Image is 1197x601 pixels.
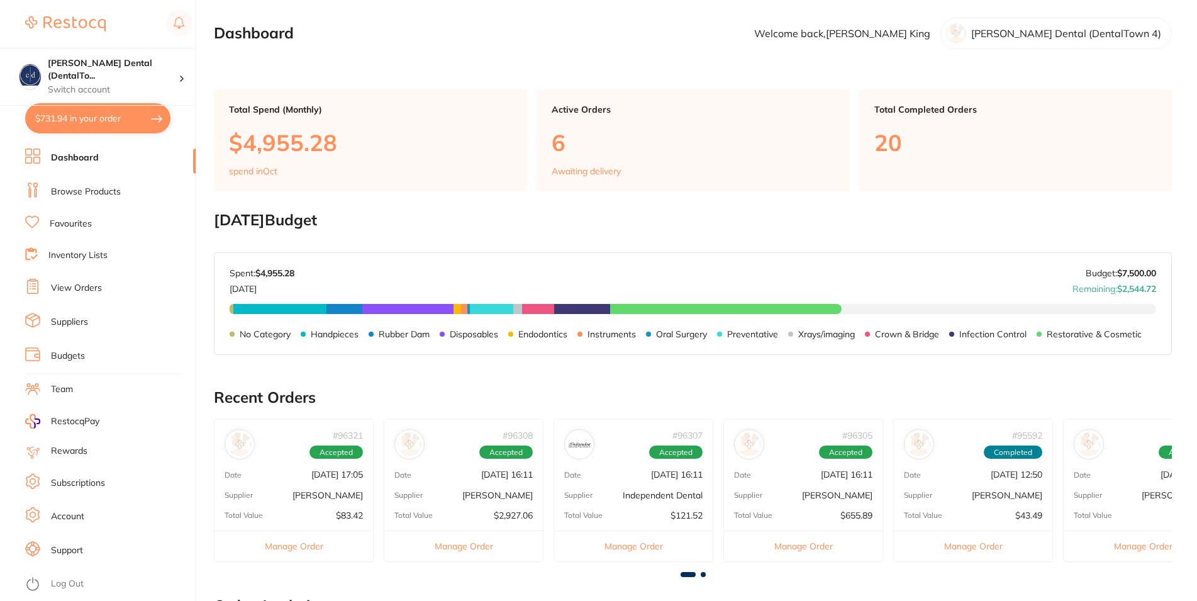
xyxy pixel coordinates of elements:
h2: [DATE] Budget [214,211,1172,229]
p: [DATE] 16:11 [651,469,703,480]
p: Active Orders [552,104,834,115]
a: Total Spend (Monthly)$4,955.28spend inOct [214,89,526,191]
p: Preventative [727,329,778,339]
a: Favourites [50,218,92,230]
p: No Category [240,329,291,339]
p: [DATE] 12:50 [991,469,1042,480]
span: Completed [984,446,1042,459]
p: Total Value [904,511,942,520]
button: Log Out [25,575,192,595]
img: Henry Schein Halas [1077,432,1101,456]
p: Rubber Dam [379,329,430,339]
p: Date [1074,471,1091,480]
button: Manage Order [554,531,713,561]
p: Total Value [394,511,433,520]
p: Xrays/imaging [798,329,855,339]
p: [PERSON_NAME] [462,490,533,500]
p: # 95592 [1012,430,1042,441]
p: [PERSON_NAME] [802,490,872,500]
a: Subscriptions [51,477,105,490]
strong: $7,500.00 [1117,267,1156,279]
p: Budget: [1086,268,1156,278]
p: Total Value [225,511,263,520]
p: Date [394,471,411,480]
a: Inventory Lists [48,249,108,262]
p: Awaiting delivery [552,166,621,176]
p: Endodontics [518,329,567,339]
p: Disposables [450,329,498,339]
p: Supplier [734,491,762,500]
a: Browse Products [51,186,121,198]
h2: Recent Orders [214,389,1172,407]
h2: Dashboard [214,25,294,42]
p: Welcome back, [PERSON_NAME] King [754,28,930,39]
p: $2,927.06 [494,510,533,520]
button: $731.94 in your order [25,103,170,133]
img: Henry Schein Halas [228,432,252,456]
p: [DATE] 16:11 [821,469,872,480]
p: Independent Dental [623,490,703,500]
img: Crotty Dental (DentalTown 4) [19,64,41,86]
a: Total Completed Orders20 [859,89,1172,191]
p: [DATE] [230,279,294,294]
p: Restorative & Cosmetic [1047,329,1142,339]
button: Manage Order [214,531,373,561]
p: # 96307 [672,430,703,441]
p: [PERSON_NAME] [292,490,363,500]
strong: $4,955.28 [255,267,294,279]
a: Dashboard [51,152,99,164]
p: 6 [552,130,834,155]
span: Accepted [649,446,703,459]
p: Handpieces [311,329,359,339]
p: Total Value [564,511,603,520]
p: Spent: [230,268,294,278]
p: Supplier [1074,491,1102,500]
a: Restocq Logo [25,9,106,38]
strong: $2,544.72 [1117,283,1156,295]
p: # 96305 [842,430,872,441]
a: Support [51,544,83,557]
p: [PERSON_NAME] Dental (DentalTown 4) [971,28,1161,39]
p: Infection Control [959,329,1027,339]
a: View Orders [51,282,102,295]
p: # 96308 [503,430,533,441]
span: Accepted [309,446,363,459]
span: Accepted [479,446,533,459]
p: spend in Oct [229,166,277,176]
img: Restocq Logo [25,16,106,31]
a: RestocqPay [25,414,99,429]
p: Date [225,471,242,480]
img: RestocqPay [25,414,40,429]
p: $83.42 [336,510,363,520]
a: Log Out [51,578,84,590]
p: Switch account [48,84,179,96]
a: Team [51,383,73,396]
p: Remaining: [1072,279,1156,294]
p: Date [734,471,751,480]
button: Manage Order [724,531,882,561]
a: Account [51,510,84,523]
p: Total Value [1074,511,1112,520]
a: Rewards [51,445,87,458]
p: [DATE] 17:05 [311,469,363,480]
p: # 96321 [333,430,363,441]
p: Crown & Bridge [875,329,939,339]
p: Oral Surgery [656,329,707,339]
span: RestocqPay [51,415,99,428]
p: $43.49 [1015,510,1042,520]
span: Accepted [819,446,872,459]
p: Supplier [225,491,253,500]
a: Budgets [51,350,85,362]
p: Supplier [904,491,932,500]
p: Total Value [734,511,772,520]
p: Instruments [587,329,636,339]
button: Manage Order [894,531,1052,561]
p: 20 [874,130,1157,155]
a: Active Orders6Awaiting delivery [537,89,849,191]
img: Independent Dental [567,432,591,456]
img: Adam Dental [907,432,931,456]
p: Supplier [394,491,423,500]
p: Total Spend (Monthly) [229,104,511,115]
p: [PERSON_NAME] [972,490,1042,500]
button: Manage Order [384,531,543,561]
